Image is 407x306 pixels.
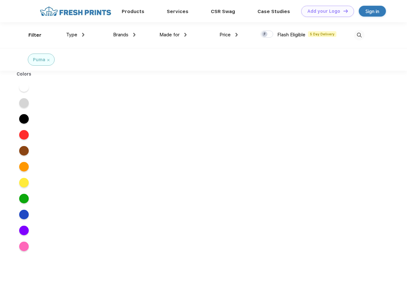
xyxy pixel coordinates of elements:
[307,9,340,14] div: Add your Logo
[308,31,336,37] span: 5 Day Delivery
[28,32,42,39] div: Filter
[167,9,188,14] a: Services
[277,32,305,38] span: Flash Eligible
[365,8,379,15] div: Sign in
[33,56,45,63] div: Puma
[47,59,50,61] img: filter_cancel.svg
[38,6,113,17] img: fo%20logo%202.webp
[113,32,128,38] span: Brands
[354,30,365,40] img: desktop_search.svg
[66,32,77,38] span: Type
[82,33,84,37] img: dropdown.png
[159,32,180,38] span: Made for
[184,33,187,37] img: dropdown.png
[359,6,386,17] a: Sign in
[235,33,238,37] img: dropdown.png
[219,32,231,38] span: Price
[122,9,144,14] a: Products
[12,71,36,77] div: Colors
[343,9,348,13] img: DT
[133,33,135,37] img: dropdown.png
[211,9,235,14] a: CSR Swag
